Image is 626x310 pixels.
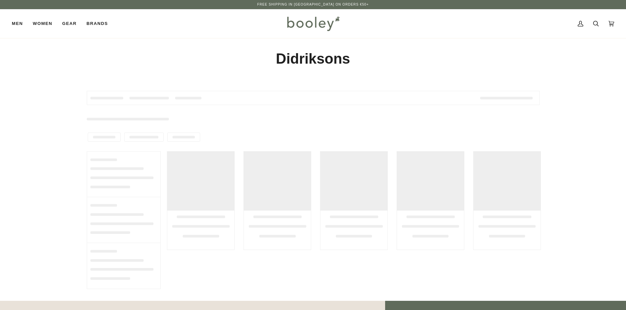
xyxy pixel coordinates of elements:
a: Men [12,9,28,38]
span: Men [12,20,23,27]
span: Women [33,20,52,27]
a: Gear [57,9,81,38]
a: Brands [81,9,113,38]
h1: Didriksons [87,50,540,68]
p: Free Shipping in [GEOGRAPHIC_DATA] on Orders €50+ [257,2,369,7]
img: Booley [284,14,342,33]
span: Brands [86,20,108,27]
a: Women [28,9,57,38]
span: Gear [62,20,77,27]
